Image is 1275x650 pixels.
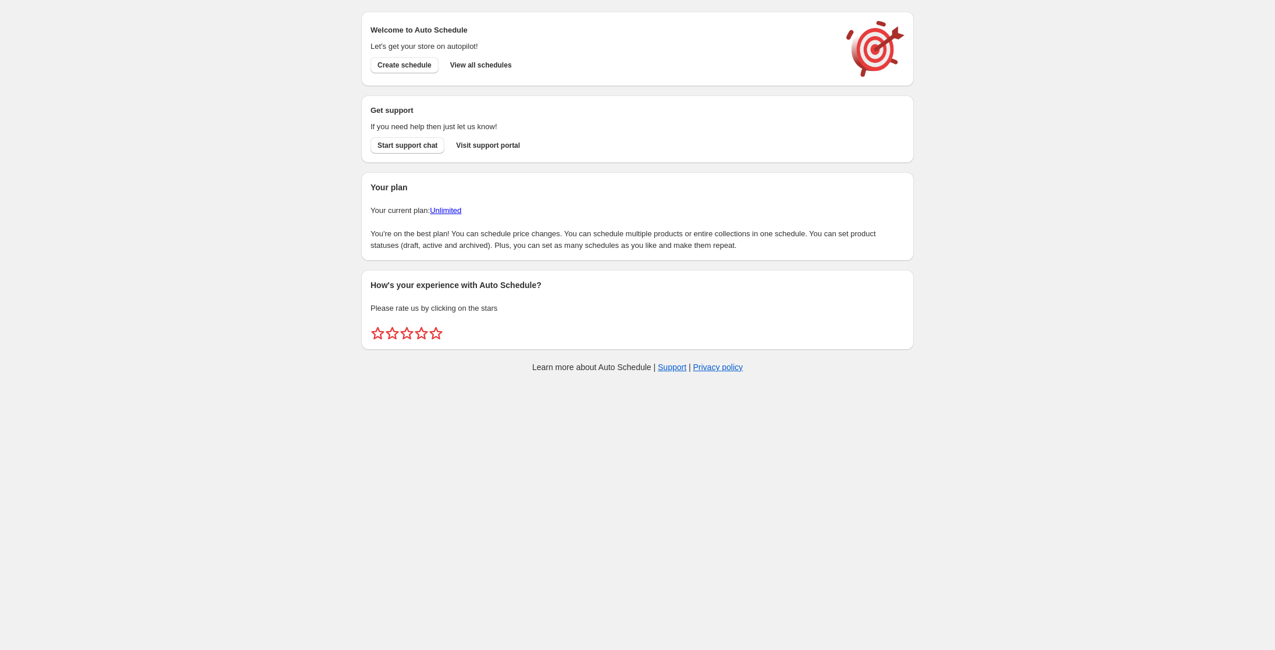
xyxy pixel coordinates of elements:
h2: Get support [371,105,835,116]
p: If you need help then just let us know! [371,121,835,133]
p: Learn more about Auto Schedule | | [532,361,743,373]
h2: Your plan [371,182,904,193]
a: Unlimited [430,206,461,215]
h2: How's your experience with Auto Schedule? [371,279,904,291]
a: Support [658,363,686,372]
a: Start support chat [371,137,444,154]
p: Let's get your store on autopilot! [371,41,835,52]
h2: Welcome to Auto Schedule [371,24,835,36]
span: Visit support portal [456,141,520,150]
button: Create schedule [371,57,439,73]
a: Privacy policy [693,363,743,372]
p: You're on the best plan! You can schedule price changes. You can schedule multiple products or en... [371,228,904,251]
span: View all schedules [450,61,512,70]
span: Create schedule [377,61,432,70]
p: Please rate us by clicking on the stars [371,303,904,314]
span: Start support chat [377,141,437,150]
a: Visit support portal [449,137,527,154]
p: Your current plan: [371,205,904,216]
button: View all schedules [443,57,519,73]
